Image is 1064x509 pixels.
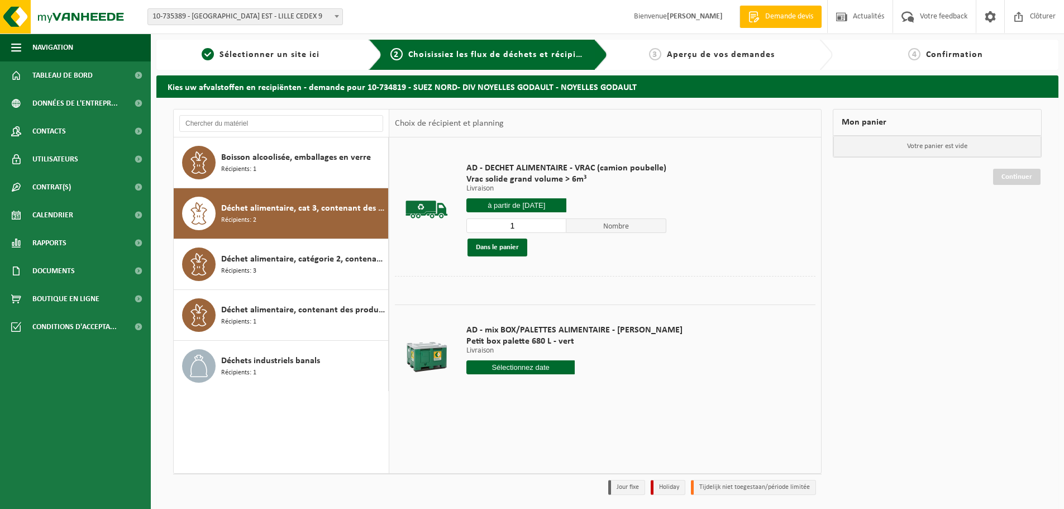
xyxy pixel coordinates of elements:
[32,61,93,89] span: Tableau de bord
[993,169,1041,185] a: Continuer
[220,50,319,59] span: Sélectionner un site ici
[179,115,383,132] input: Chercher du matériel
[32,34,73,61] span: Navigation
[221,303,385,317] span: Déchet alimentaire, contenant des produits d'origine animale, non emballé, catégorie 3
[174,341,389,391] button: Déchets industriels banals Récipients: 1
[467,239,527,256] button: Dans le panier
[762,11,816,22] span: Demande devis
[649,48,661,60] span: 3
[466,325,683,336] span: AD - mix BOX/PALETTES ALIMENTAIRE - [PERSON_NAME]
[908,48,920,60] span: 4
[566,218,666,233] span: Nombre
[466,336,683,347] span: Petit box palette 680 L - vert
[32,173,71,201] span: Contrat(s)
[202,48,214,60] span: 1
[466,163,666,174] span: AD - DECHET ALIMENTAIRE - VRAC (camion poubelle)
[466,185,666,193] p: Livraison
[32,201,73,229] span: Calendrier
[221,215,256,226] span: Récipients: 2
[608,480,645,495] li: Jour fixe
[833,136,1041,157] p: Votre panier est vide
[32,285,99,313] span: Boutique en ligne
[466,347,683,355] p: Livraison
[32,257,75,285] span: Documents
[221,151,371,164] span: Boisson alcoolisée, emballages en verre
[221,202,385,215] span: Déchet alimentaire, cat 3, contenant des produits d'origine animale, emballage synthétique
[32,117,66,145] span: Contacts
[466,198,566,212] input: Sélectionnez date
[174,290,389,341] button: Déchet alimentaire, contenant des produits d'origine animale, non emballé, catégorie 3 Récipients: 1
[174,239,389,290] button: Déchet alimentaire, catégorie 2, contenant des produits d'origine animale, emballage mélangé Réci...
[221,266,256,277] span: Récipients: 3
[466,174,666,185] span: Vrac solide grand volume > 6m³
[32,145,78,173] span: Utilisateurs
[32,229,66,257] span: Rapports
[466,360,575,374] input: Sélectionnez date
[147,8,343,25] span: 10-735389 - SUEZ RV NORD EST - LILLE CEDEX 9
[926,50,983,59] span: Confirmation
[389,110,509,137] div: Choix de récipient et planning
[32,313,117,341] span: Conditions d'accepta...
[691,480,816,495] li: Tijdelijk niet toegestaan/période limitée
[221,164,256,175] span: Récipients: 1
[148,9,342,25] span: 10-735389 - SUEZ RV NORD EST - LILLE CEDEX 9
[32,89,118,117] span: Données de l'entrepr...
[667,12,723,21] strong: [PERSON_NAME]
[221,368,256,378] span: Récipients: 1
[162,48,360,61] a: 1Sélectionner un site ici
[667,50,775,59] span: Aperçu de vos demandes
[221,354,320,368] span: Déchets industriels banals
[390,48,403,60] span: 2
[651,480,685,495] li: Holiday
[174,137,389,188] button: Boisson alcoolisée, emballages en verre Récipients: 1
[408,50,594,59] span: Choisissiez les flux de déchets et récipients
[174,188,389,239] button: Déchet alimentaire, cat 3, contenant des produits d'origine animale, emballage synthétique Récipi...
[156,75,1058,97] h2: Kies uw afvalstoffen en recipiënten - demande pour 10-734819 - SUEZ NORD- DIV NOYELLES GODAULT - ...
[221,253,385,266] span: Déchet alimentaire, catégorie 2, contenant des produits d'origine animale, emballage mélangé
[221,317,256,327] span: Récipients: 1
[739,6,822,28] a: Demande devis
[833,109,1042,136] div: Mon panier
